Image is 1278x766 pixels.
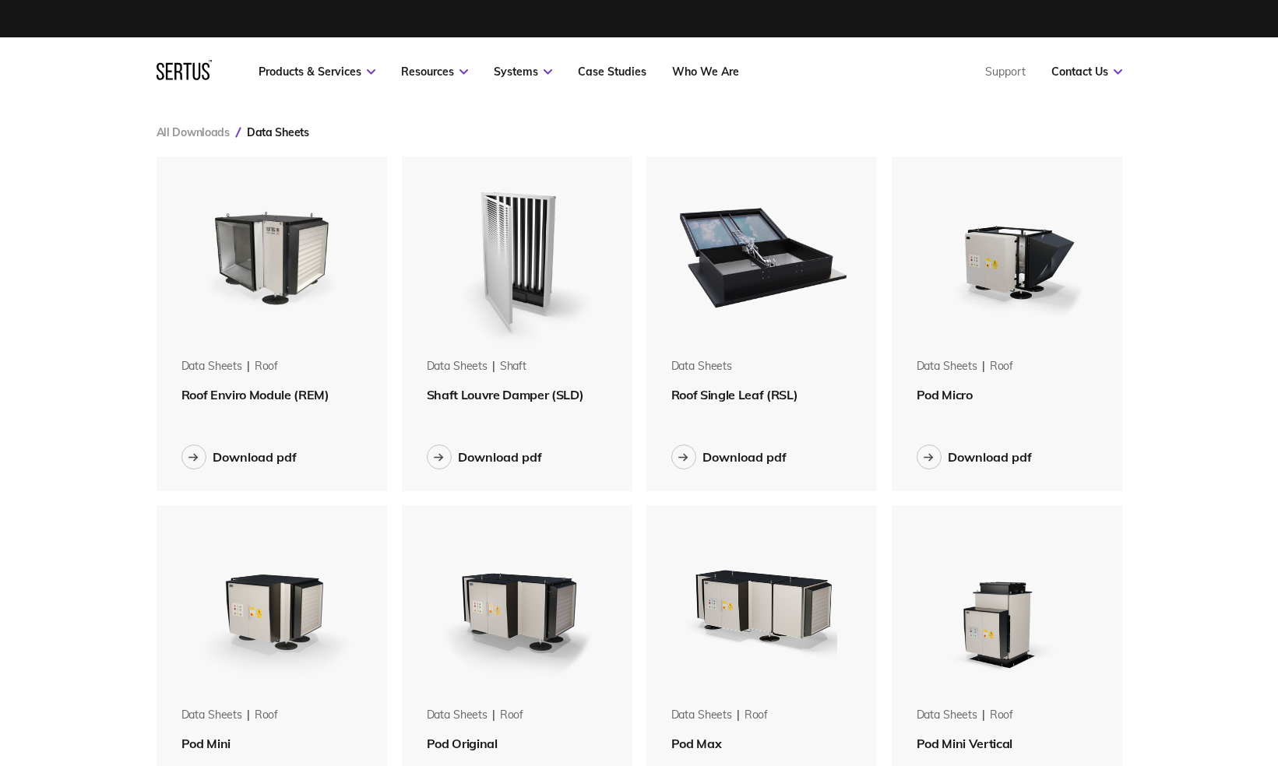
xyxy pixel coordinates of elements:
span: Pod Mini Vertical [917,736,1013,751]
a: Systems [494,65,552,79]
div: roof [255,708,278,723]
div: roof [255,359,278,374]
div: Data Sheets [671,708,732,723]
span: Roof Enviro Module (REM) [181,387,329,402]
a: Case Studies [578,65,646,79]
a: Products & Services [259,65,375,79]
div: roof [990,708,1013,723]
div: Download pdf [948,449,1032,465]
a: All Downloads [157,125,230,139]
span: Pod Max [671,736,722,751]
div: roof [990,359,1013,374]
div: shaft [500,359,526,374]
div: Data Sheets [917,359,977,374]
div: Download pdf [458,449,542,465]
button: Download pdf [181,444,297,469]
span: Pod Mini [181,736,231,751]
button: Download pdf [917,444,1032,469]
div: roof [500,708,523,723]
div: Data Sheets [917,708,977,723]
div: Data Sheets [427,708,488,723]
span: Pod Original [427,736,498,751]
button: Download pdf [671,444,787,469]
div: Data Sheets [671,359,732,374]
button: Download pdf [427,444,542,469]
div: roof [745,708,768,723]
div: Data Sheets [181,359,242,374]
span: Roof Single Leaf (RSL) [671,387,798,402]
div: Download pdf [702,449,787,465]
div: Data Sheets [427,359,488,374]
a: Support [985,65,1026,79]
a: Resources [401,65,468,79]
div: Download pdf [213,449,297,465]
div: Data Sheets [181,708,242,723]
a: Who We Are [672,65,739,79]
span: Shaft Louvre Damper (SLD) [427,387,584,402]
span: Pod Micro [917,387,973,402]
a: Contact Us [1051,65,1122,79]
